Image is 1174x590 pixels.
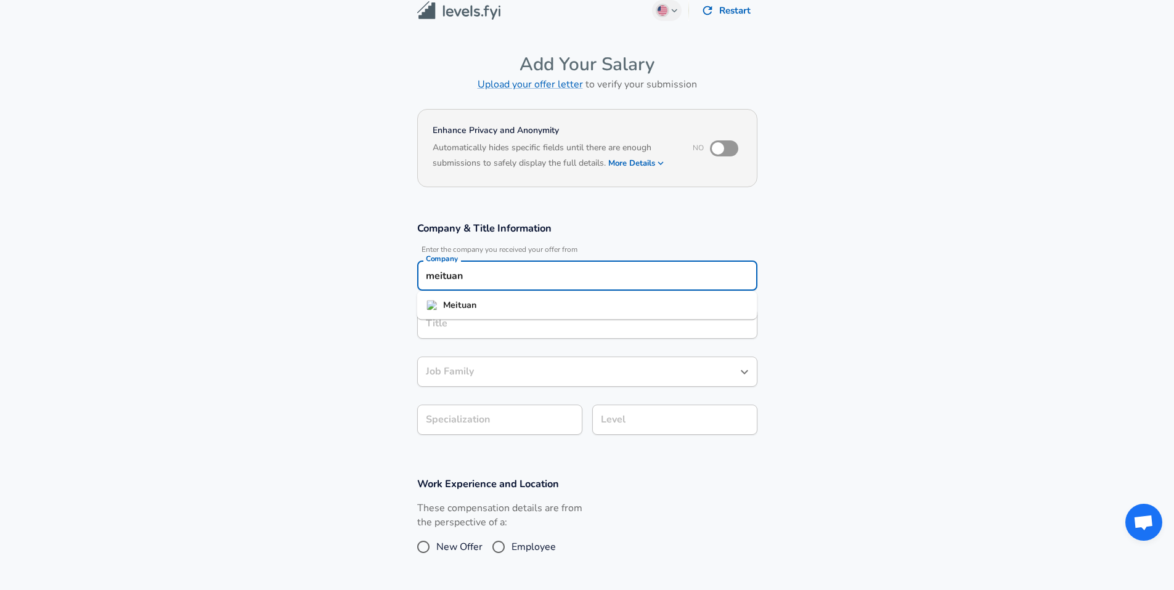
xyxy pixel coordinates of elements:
input: L3 [598,410,752,429]
div: Open chat [1125,504,1162,541]
input: Software Engineer [423,362,733,381]
span: Employee [512,539,556,554]
h3: Work Experience and Location [417,477,757,491]
h4: Enhance Privacy and Anonymity [433,124,676,137]
input: Software Engineer [423,314,752,333]
img: Levels.fyi [417,1,500,20]
h3: Company & Title Information [417,221,757,235]
a: Upload your offer letter [478,78,583,91]
strong: Meituan [443,299,476,311]
label: Company [426,255,458,262]
button: More Details [608,155,665,172]
label: These compensation details are from the perspective of a: [417,501,582,530]
img: English (US) [658,6,667,15]
h6: Automatically hides specific fields until there are enough submissions to safely display the full... [433,141,676,172]
span: No [693,143,704,153]
button: Open [736,363,753,381]
input: Specialization [417,405,582,435]
img: meituan.com [427,300,438,310]
span: New Offer [436,539,483,554]
h4: Add Your Salary [417,53,757,76]
span: Enter the company you received your offer from [417,245,757,254]
input: Google [423,266,752,285]
h6: to verify your submission [417,76,757,93]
